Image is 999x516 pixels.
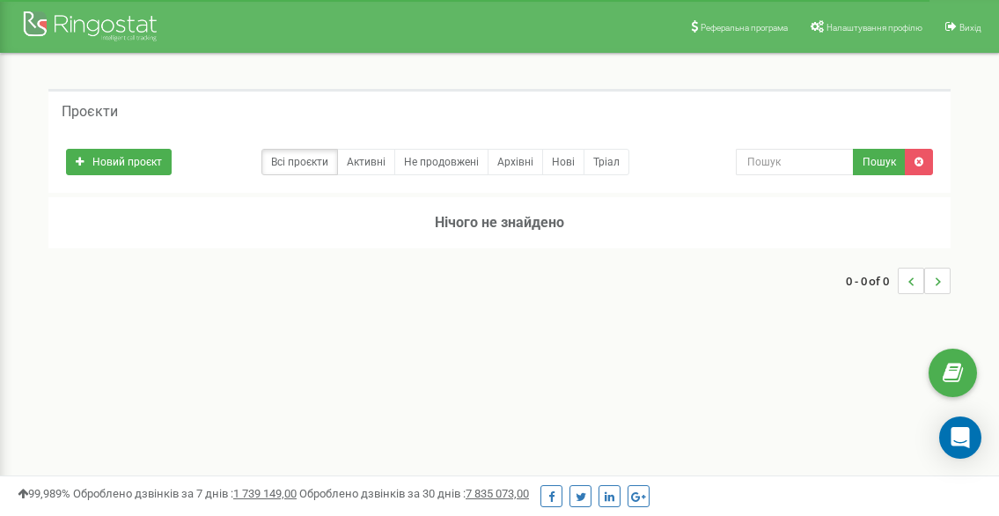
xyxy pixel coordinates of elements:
[62,104,118,120] h5: Проєкти
[488,149,543,175] a: Архівні
[73,487,297,500] span: Оброблено дзвінків за 7 днів :
[846,268,898,294] span: 0 - 0 of 0
[584,149,629,175] a: Тріал
[939,416,981,459] div: Open Intercom Messenger
[48,197,951,248] h3: Нічого не знайдено
[542,149,584,175] a: Нові
[736,149,854,175] input: Пошук
[337,149,395,175] a: Активні
[394,149,488,175] a: Не продовжені
[701,23,788,33] span: Реферальна програма
[853,149,906,175] button: Пошук
[233,487,297,500] u: 1 739 149,00
[826,23,922,33] span: Налаштування профілю
[261,149,338,175] a: Всі проєкти
[959,23,981,33] span: Вихід
[846,250,951,312] nav: ...
[466,487,529,500] u: 7 835 073,00
[299,487,529,500] span: Оброблено дзвінків за 30 днів :
[18,487,70,500] span: 99,989%
[66,149,172,175] a: Новий проєкт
